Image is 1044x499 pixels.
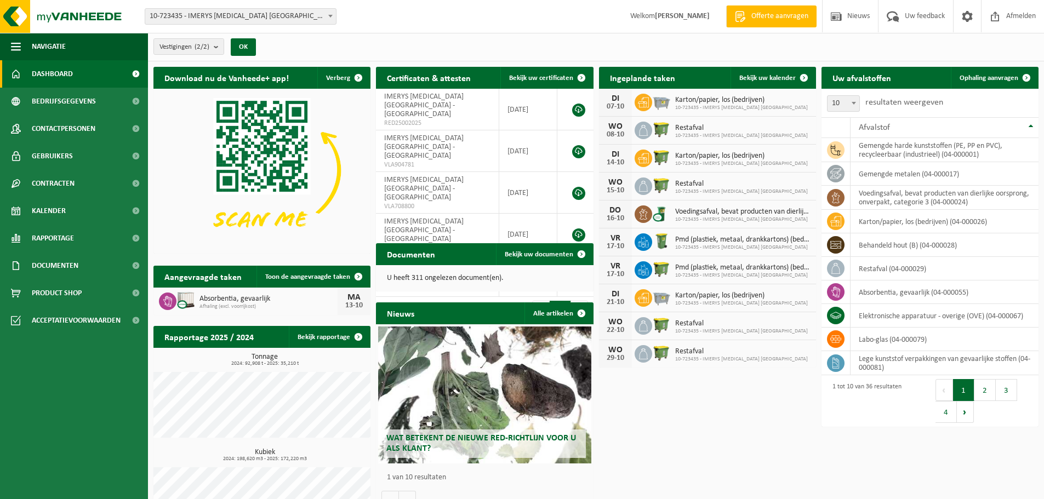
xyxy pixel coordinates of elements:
[675,244,811,251] span: 10-723435 - IMERYS [MEDICAL_DATA] [GEOGRAPHIC_DATA]
[604,326,626,334] div: 22-10
[289,326,369,348] a: Bekijk rapportage
[652,316,671,334] img: WB-1100-HPE-GN-50
[675,216,811,223] span: 10-723435 - IMERYS [MEDICAL_DATA] [GEOGRAPHIC_DATA]
[851,280,1039,304] td: absorbentia, gevaarlijk (04-000055)
[675,105,808,111] span: 10-723435 - IMERYS [MEDICAL_DATA] [GEOGRAPHIC_DATA]
[675,328,808,335] span: 10-723435 - IMERYS [MEDICAL_DATA] [GEOGRAPHIC_DATA]
[32,142,73,170] span: Gebruikers
[176,291,195,309] img: PB-IC-CU
[652,232,671,250] img: WB-0240-HPE-GN-50
[500,67,592,89] a: Bekijk uw certificaten
[499,130,558,172] td: [DATE]
[159,449,370,462] h3: Kubiek
[604,234,626,243] div: VR
[851,304,1039,328] td: elektronische apparatuur - overige (OVE) (04-000067)
[378,326,591,463] a: Wat betekent de nieuwe RED-richtlijn voor u als klant?
[153,89,370,251] img: Download de VHEPlus App
[376,67,482,88] h2: Certificaten & attesten
[343,302,365,309] div: 13-10
[652,343,671,362] img: WB-1100-HPE-GN-50
[828,96,859,111] span: 10
[974,379,996,401] button: 2
[386,434,576,453] span: Wat betekent de nieuwe RED-richtlijn voor u als klant?
[865,98,943,107] label: resultaten weergeven
[387,474,587,481] p: 1 van 10 resultaten
[153,67,300,88] h2: Download nu de Vanheede+ app!
[499,172,558,214] td: [DATE]
[32,170,75,197] span: Contracten
[159,456,370,462] span: 2024: 198,620 m3 - 2025: 172,220 m3
[996,379,1017,401] button: 3
[604,150,626,159] div: DI
[256,266,369,288] a: Toon de aangevraagde taken
[384,93,464,118] span: IMERYS [MEDICAL_DATA] [GEOGRAPHIC_DATA] - [GEOGRAPHIC_DATA]
[726,5,817,27] a: Offerte aanvragen
[604,206,626,215] div: DO
[384,119,490,128] span: RED25002025
[749,11,811,22] span: Offerte aanvragen
[32,197,66,225] span: Kalender
[604,299,626,306] div: 21-10
[317,67,369,89] button: Verberg
[505,251,573,258] span: Bekijk uw documenten
[675,236,811,244] span: Pmd (plastiek, metaal, drankkartons) (bedrijven)
[32,88,96,115] span: Bedrijfsgegevens
[652,204,671,222] img: WB-0140-CU
[145,8,336,25] span: 10-723435 - IMERYS TALC BELGIUM - GENT
[821,67,902,88] h2: Uw afvalstoffen
[376,243,446,265] h2: Documenten
[231,38,256,56] button: OK
[851,210,1039,233] td: karton/papier, los (bedrijven) (04-000026)
[326,74,350,82] span: Verberg
[675,347,808,356] span: Restafval
[199,295,338,303] span: Absorbentia, gevaarlijk
[376,302,425,324] h2: Nieuws
[604,94,626,103] div: DI
[960,74,1018,82] span: Ophaling aanvragen
[652,148,671,167] img: WB-1100-HPE-GN-50
[675,124,808,133] span: Restafval
[604,178,626,187] div: WO
[604,318,626,326] div: WO
[153,266,253,287] h2: Aangevraagde taken
[159,353,370,366] h3: Tonnage
[604,354,626,362] div: 29-10
[652,92,671,111] img: WB-2500-GAL-GY-01
[675,272,811,279] span: 10-723435 - IMERYS [MEDICAL_DATA] [GEOGRAPHIC_DATA]
[652,260,671,278] img: WB-1100-HPE-GN-50
[675,319,808,328] span: Restafval
[655,12,710,20] strong: [PERSON_NAME]
[499,89,558,130] td: [DATE]
[604,215,626,222] div: 16-10
[604,131,626,139] div: 08-10
[851,328,1039,351] td: labo-glas (04-000079)
[604,271,626,278] div: 17-10
[145,9,336,24] span: 10-723435 - IMERYS TALC BELGIUM - GENT
[675,180,808,188] span: Restafval
[827,378,902,424] div: 1 tot 10 van 36 resultaten
[499,214,558,255] td: [DATE]
[739,74,796,82] span: Bekijk uw kalender
[827,95,860,112] span: 10
[953,379,974,401] button: 1
[604,243,626,250] div: 17-10
[159,361,370,366] span: 2024: 92,908 t - 2025: 35,210 t
[859,123,890,132] span: Afvalstof
[384,202,490,211] span: VLA708800
[387,274,582,282] p: U heeft 311 ongelezen document(en).
[384,134,464,160] span: IMERYS [MEDICAL_DATA] [GEOGRAPHIC_DATA] - [GEOGRAPHIC_DATA]
[199,303,338,310] span: Afhaling (excl. voorrijkost)
[384,176,464,202] span: IMERYS [MEDICAL_DATA] [GEOGRAPHIC_DATA] - [GEOGRAPHIC_DATA]
[524,302,592,324] a: Alle artikelen
[851,162,1039,186] td: gemengde metalen (04-000017)
[343,293,365,302] div: MA
[153,326,265,347] h2: Rapportage 2025 / 2024
[496,243,592,265] a: Bekijk uw documenten
[604,103,626,111] div: 07-10
[599,67,686,88] h2: Ingeplande taken
[32,115,95,142] span: Contactpersonen
[32,33,66,60] span: Navigatie
[851,186,1039,210] td: voedingsafval, bevat producten van dierlijke oorsprong, onverpakt, categorie 3 (04-000024)
[652,288,671,306] img: WB-2500-GAL-GY-01
[731,67,815,89] a: Bekijk uw kalender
